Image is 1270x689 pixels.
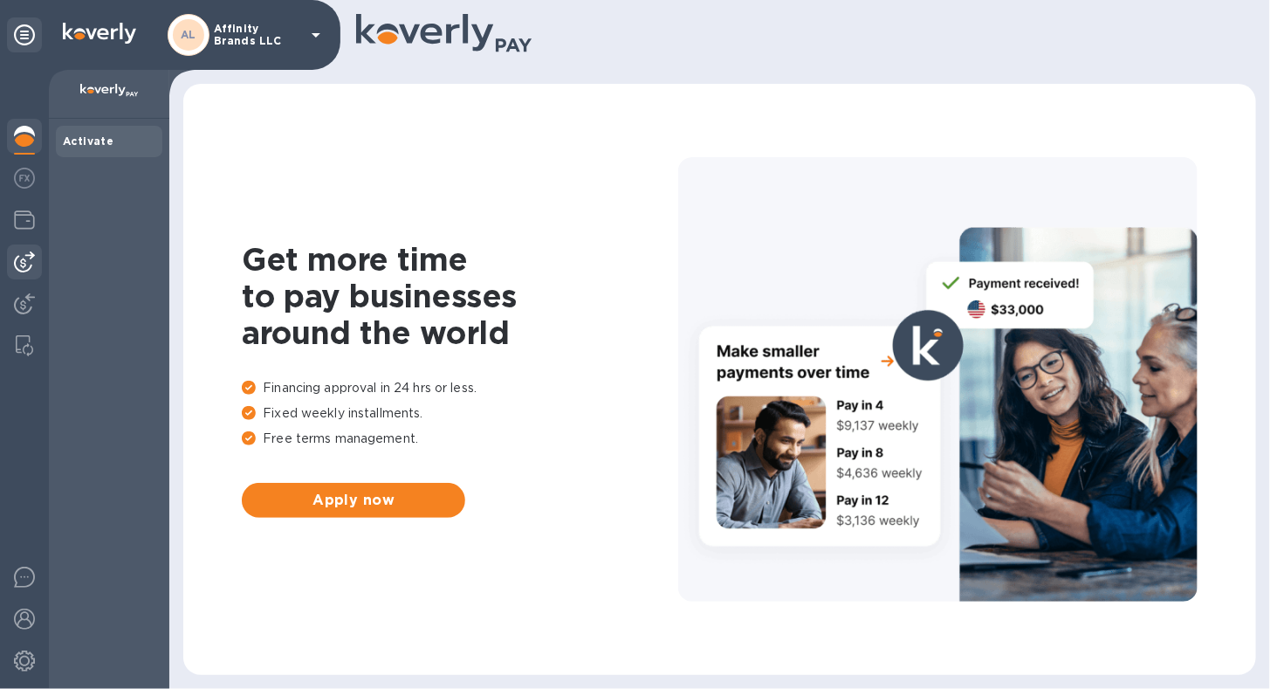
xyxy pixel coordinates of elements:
button: Apply now [242,483,465,518]
img: Foreign exchange [14,168,35,189]
p: Affinity Brands LLC [214,23,301,47]
b: AL [181,28,196,41]
img: Logo [63,23,136,44]
p: Financing approval in 24 hrs or less. [242,379,678,397]
h1: Get more time to pay businesses around the world [242,241,678,351]
img: Wallets [14,210,35,231]
p: Free terms management. [242,430,678,448]
span: Apply now [256,490,451,511]
p: Fixed weekly installments. [242,404,678,423]
b: Activate [63,134,113,148]
div: Unpin categories [7,17,42,52]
